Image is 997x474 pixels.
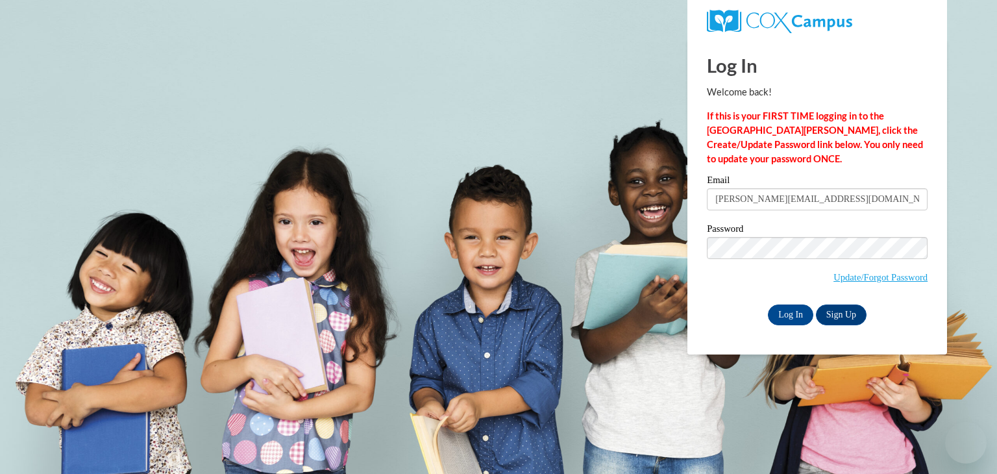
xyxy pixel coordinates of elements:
label: Password [707,224,928,237]
iframe: Button to launch messaging window [945,422,987,464]
a: COX Campus [707,10,928,33]
input: Log In [768,305,813,325]
h1: Log In [707,52,928,79]
a: Update/Forgot Password [833,272,928,282]
img: COX Campus [707,10,852,33]
p: Welcome back! [707,85,928,99]
a: Sign Up [816,305,867,325]
strong: If this is your FIRST TIME logging in to the [GEOGRAPHIC_DATA][PERSON_NAME], click the Create/Upd... [707,110,923,164]
label: Email [707,175,928,188]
